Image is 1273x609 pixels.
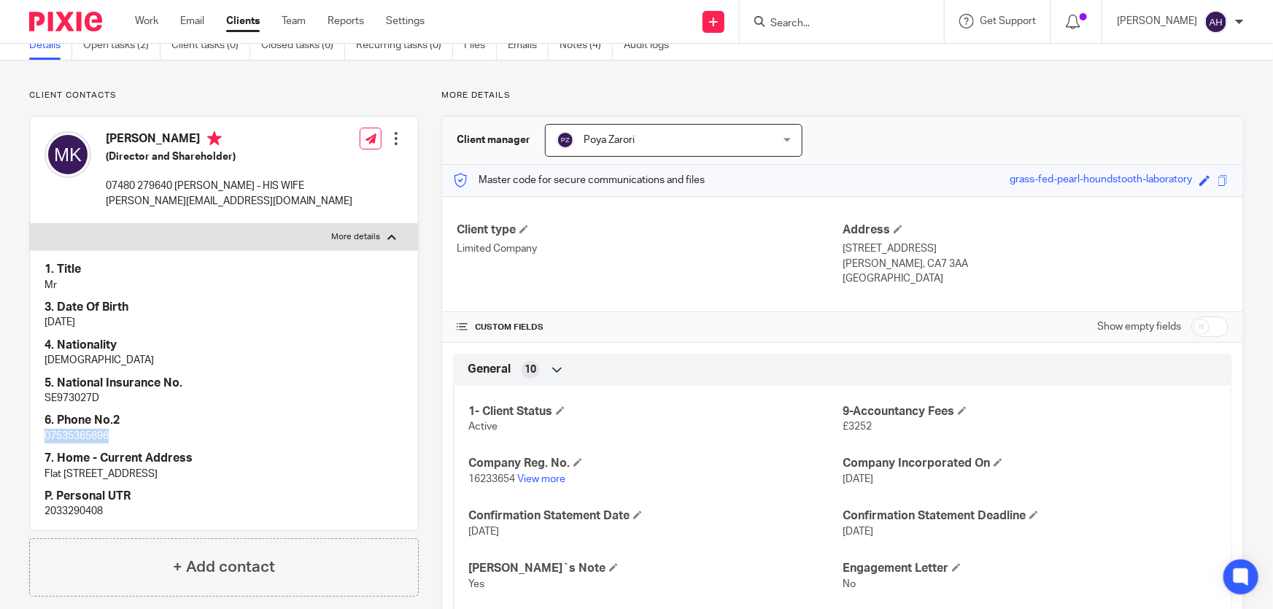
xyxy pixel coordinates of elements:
[207,131,222,146] i: Primary
[457,322,843,333] h4: CUSTOM FIELDS
[226,14,260,28] a: Clients
[843,241,1228,256] p: [STREET_ADDRESS]
[468,456,843,471] h4: Company Reg. No.
[106,179,352,193] p: 07480 279640 [PERSON_NAME] - HIS WIFE
[45,278,403,292] p: Mr
[468,404,843,419] h4: 1- Client Status
[45,489,403,504] h4: P. Personal UTR
[441,90,1244,101] p: More details
[464,31,497,60] a: Files
[557,131,574,149] img: svg%3E
[1097,319,1181,334] label: Show empty fields
[560,31,613,60] a: Notes (4)
[508,31,549,60] a: Emails
[453,173,705,187] p: Master code for secure communications and files
[843,508,1217,524] h4: Confirmation Statement Deadline
[45,376,403,391] h4: 5. National Insurance No.
[468,508,843,524] h4: Confirmation Statement Date
[980,16,1036,26] span: Get Support
[282,14,306,28] a: Team
[173,556,275,578] h4: + Add contact
[45,451,403,466] h4: 7. Home - Current Address
[106,194,352,209] p: [PERSON_NAME][EMAIL_ADDRESS][DOMAIN_NAME]
[1010,172,1192,189] div: grass-fed-pearl-houndstooth-laboratory
[328,14,364,28] a: Reports
[45,504,403,519] p: 2033290408
[45,413,403,428] h4: 6. Phone No.2
[468,422,498,432] span: Active
[106,131,352,150] h4: [PERSON_NAME]
[45,391,403,406] p: SE973027D
[45,353,403,368] p: [DEMOGRAPHIC_DATA]
[843,527,873,537] span: [DATE]
[45,429,403,443] p: 07535365696
[45,131,91,178] img: svg%3E
[843,579,856,589] span: No
[1117,14,1197,28] p: [PERSON_NAME]
[45,338,403,353] h4: 4. Nationality
[135,14,158,28] a: Work
[29,12,102,31] img: Pixie
[356,31,453,60] a: Recurring tasks (0)
[525,362,536,377] span: 10
[517,474,565,484] a: View more
[843,257,1228,271] p: [PERSON_NAME], CA7 3AA
[386,14,425,28] a: Settings
[106,150,352,164] h5: (Director and Shareholder)
[457,241,843,256] p: Limited Company
[45,262,403,277] h4: 1. Title
[457,133,530,147] h3: Client manager
[83,31,160,60] a: Open tasks (2)
[261,31,345,60] a: Closed tasks (6)
[584,135,635,145] span: Poya Zarori
[468,474,515,484] span: 16233654
[45,315,403,330] p: [DATE]
[843,474,873,484] span: [DATE]
[468,561,843,576] h4: [PERSON_NAME]`s Note
[843,404,1217,419] h4: 9-Accountancy Fees
[457,222,843,238] h4: Client type
[29,90,419,101] p: Client contacts
[624,31,680,60] a: Audit logs
[29,31,72,60] a: Details
[331,231,380,243] p: More details
[45,467,403,481] p: Flat [STREET_ADDRESS]
[843,456,1217,471] h4: Company Incorporated On
[45,300,403,315] h4: 3. Date Of Birth
[843,561,1217,576] h4: Engagement Letter
[180,14,204,28] a: Email
[1204,10,1228,34] img: svg%3E
[843,422,872,432] span: £3252
[843,222,1228,238] h4: Address
[769,18,900,31] input: Search
[468,527,499,537] span: [DATE]
[171,31,250,60] a: Client tasks (0)
[843,271,1228,286] p: [GEOGRAPHIC_DATA]
[468,579,484,589] span: Yes
[468,362,511,377] span: General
